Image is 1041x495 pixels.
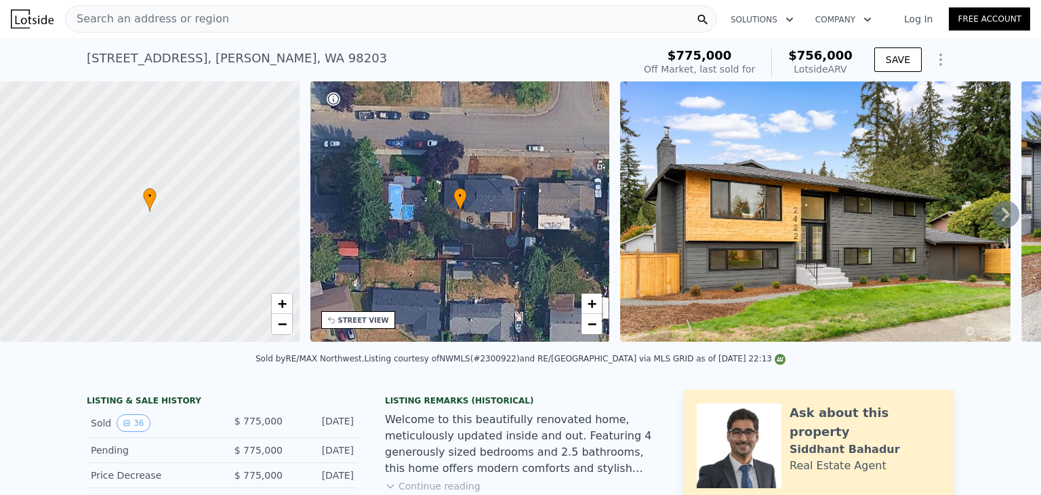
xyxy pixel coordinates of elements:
[720,7,804,32] button: Solutions
[293,443,354,457] div: [DATE]
[277,315,286,332] span: −
[385,395,656,406] div: Listing Remarks (Historical)
[234,445,283,456] span: $ 775,000
[66,11,229,27] span: Search an address or region
[256,354,365,363] div: Sold by RE/MAX Northwest .
[620,81,1011,342] img: Sale: 127280096 Parcel: 103637596
[644,62,755,76] div: Off Market, last sold for
[790,441,900,458] div: Siddhant Bahadur
[91,443,211,457] div: Pending
[888,12,949,26] a: Log In
[11,9,54,28] img: Lotside
[790,458,886,474] div: Real Estate Agent
[87,395,358,409] div: LISTING & SALE HISTORY
[668,48,732,62] span: $775,000
[385,479,481,493] button: Continue reading
[87,49,387,68] div: [STREET_ADDRESS] , [PERSON_NAME] , WA 98203
[293,469,354,482] div: [DATE]
[385,412,656,477] div: Welcome to this beautifully renovated home, meticulously updated inside and out. Featuring 4 gene...
[788,48,853,62] span: $756,000
[91,469,211,482] div: Price Decrease
[143,188,157,212] div: •
[581,314,602,334] a: Zoom out
[581,294,602,314] a: Zoom in
[927,46,954,73] button: Show Options
[293,414,354,432] div: [DATE]
[788,62,853,76] div: Lotside ARV
[775,354,785,365] img: NWMLS Logo
[949,7,1030,31] a: Free Account
[453,188,467,212] div: •
[790,403,941,441] div: Ask about this property
[272,314,292,334] a: Zoom out
[874,47,922,72] button: SAVE
[234,470,283,481] span: $ 775,000
[588,295,596,312] span: +
[234,416,283,427] span: $ 775,000
[453,190,467,202] span: •
[277,295,286,312] span: +
[588,315,596,332] span: −
[338,315,389,325] div: STREET VIEW
[117,414,150,432] button: View historical data
[91,414,211,432] div: Sold
[804,7,882,32] button: Company
[272,294,292,314] a: Zoom in
[365,354,785,363] div: Listing courtesy of NWMLS (#2300922) and RE/[GEOGRAPHIC_DATA] via MLS GRID as of [DATE] 22:13
[143,190,157,202] span: •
